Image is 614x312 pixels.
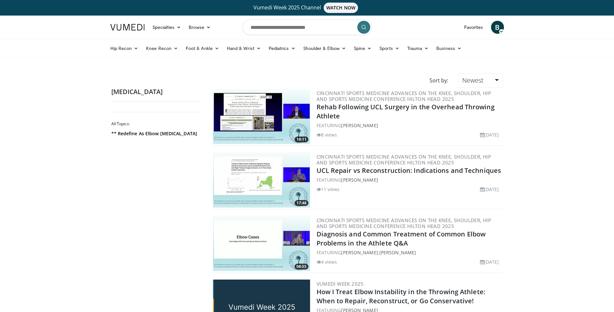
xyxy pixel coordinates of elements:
[295,200,308,206] span: 17:48
[432,42,465,55] a: Business
[213,216,310,271] a: 08:55
[458,73,503,88] a: Newest
[111,130,199,137] a: ** Redefine As Elbow [MEDICAL_DATA]
[480,186,499,193] li: [DATE]
[317,186,340,193] li: 11 views
[242,19,372,35] input: Search topics, interventions
[317,166,501,175] a: UCL Repair vs Reconstruction: Indications and Techniques
[299,42,350,55] a: Shoulder & Elbow
[295,137,308,142] span: 19:11
[324,3,358,13] span: WATCH NOW
[265,42,299,55] a: Pediatrics
[375,42,403,55] a: Sports
[317,217,491,229] a: Cincinnati Sports Medicine Advances on the Knee, Shoulder, Hip and Sports Medicine Conference Hil...
[317,131,337,138] li: 8 views
[341,249,378,256] a: [PERSON_NAME]
[111,121,200,126] h2: All Topics:
[317,258,337,265] li: 4 views
[317,249,502,256] div: FEATURING ,
[425,73,453,88] div: Sort by:
[480,258,499,265] li: [DATE]
[341,122,378,128] a: [PERSON_NAME]
[185,21,215,34] a: Browse
[491,21,504,34] a: B
[317,122,502,129] div: FEATURING
[317,153,491,166] a: Cincinnati Sports Medicine Advances on the Knee, Shoulder, Hip and Sports Medicine Conference Hil...
[379,249,416,256] a: [PERSON_NAME]
[213,152,310,208] a: 17:48
[149,21,185,34] a: Specialties
[110,24,145,30] img: VuMedi Logo
[462,76,484,85] span: Newest
[111,88,202,96] h2: [MEDICAL_DATA]
[317,287,485,305] a: How I Treat Elbow Instability in the Throwing Athlete: When to Repair, Reconstruct, or Go Conserv...
[341,177,378,183] a: [PERSON_NAME]
[460,21,487,34] a: Favorites
[317,176,502,183] div: FEATURING
[403,42,433,55] a: Trauma
[317,281,364,287] a: Vumedi Week 2025
[106,42,142,55] a: Hip Recon
[142,42,182,55] a: Knee Recon
[182,42,223,55] a: Foot & Ankle
[317,230,486,247] a: Diagnosis and Common Treatment of Common Elbow Problems in the Athlete Q&A
[317,90,491,102] a: Cincinnati Sports Medicine Advances on the Knee, Shoulder, Hip and Sports Medicine Conference Hil...
[213,89,310,144] img: 6c2a2174-286d-4067-a4e0-ce15accac28f.300x170_q85_crop-smart_upscale.jpg
[223,42,265,55] a: Hand & Wrist
[213,89,310,144] a: 19:11
[317,102,495,120] a: Rehab Following UCL Surgery in the Overhead Throwing Athlete
[480,131,499,138] li: [DATE]
[213,216,310,271] img: 0aaf2984-7edc-4f44-b810-0fa87f8393c2.300x170_q85_crop-smart_upscale.jpg
[213,152,310,208] img: c9f5f725-9254-4de8-80fa-e0b91e2edf95.300x170_q85_crop-smart_upscale.jpg
[350,42,375,55] a: Spine
[295,264,308,270] span: 08:55
[111,3,503,13] a: Vumedi Week 2025 ChannelWATCH NOW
